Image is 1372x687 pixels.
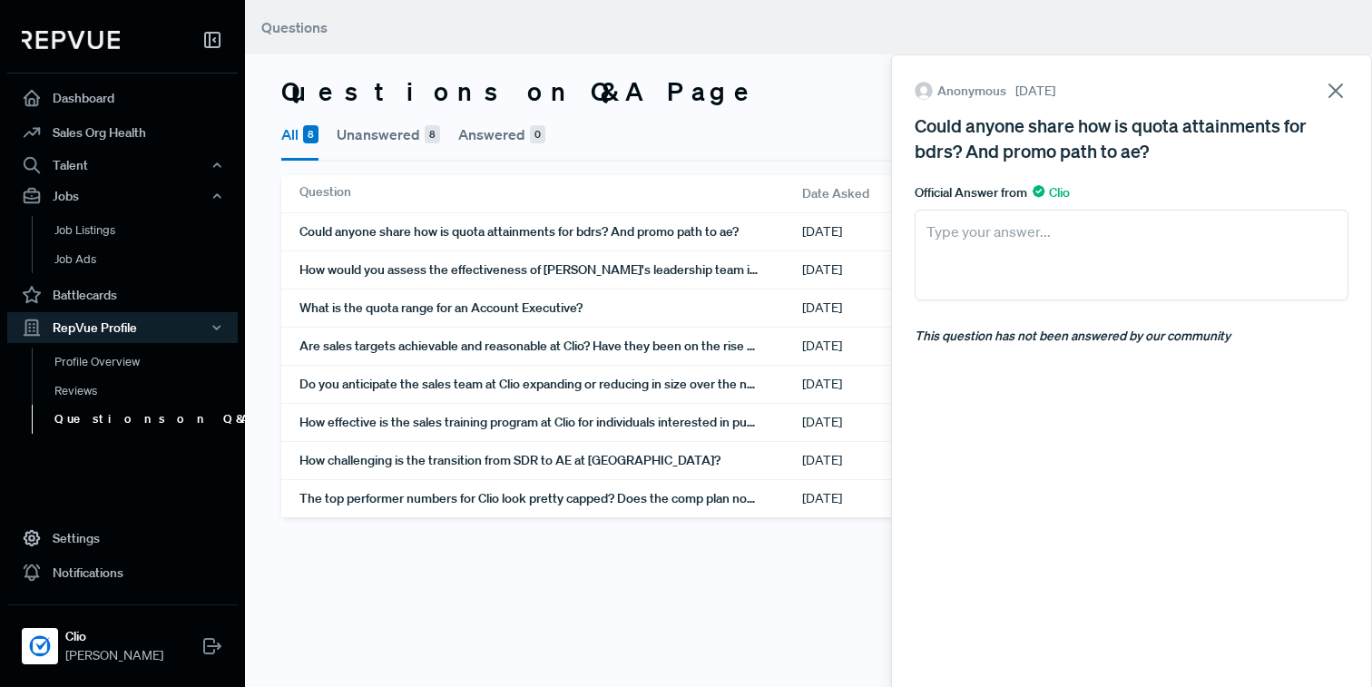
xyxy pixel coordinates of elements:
button: All [281,111,318,161]
div: The top performer numbers for Clio look pretty capped? Does the comp plan not allow for some big ... [299,480,802,517]
a: Battlecards [7,278,238,312]
div: [DATE] [802,251,965,289]
h3: Questions on Q&A Page [281,76,760,107]
a: Dashboard [7,81,238,115]
div: [DATE] [802,480,965,517]
a: Notifications [7,555,238,590]
a: Sales Org Health [7,115,238,150]
span: [DATE] [1015,82,1055,101]
a: Job Ads [32,245,262,274]
button: Jobs [7,181,238,211]
span: 8 [303,125,318,143]
button: Answered [458,111,545,158]
a: Job Listings [32,216,262,245]
a: ClioClio[PERSON_NAME] [7,604,238,672]
span: Clio [1033,184,1070,201]
span: 0 [530,125,545,143]
button: RepVue Profile [7,312,238,343]
div: How challenging is the transition from SDR to AE at [GEOGRAPHIC_DATA]? [299,442,802,479]
div: [DATE] [802,213,965,250]
i: This question has not been answered by our community [915,328,1230,344]
div: Question [299,175,802,212]
div: How would you assess the effectiveness of [PERSON_NAME]'s leadership team in supporting and devel... [299,251,802,289]
div: Could anyone share how is quota attainments for bdrs? And promo path to ae? [299,213,802,250]
span: Anonymous [937,82,1006,101]
div: Do you anticipate the sales team at Clio expanding or reducing in size over the next year? [299,366,802,403]
span: [PERSON_NAME] [65,646,163,665]
div: Could anyone share how is quota attainments for bdrs? And promo path to ae? [915,113,1348,163]
a: Settings [7,521,238,555]
img: RepVue [22,31,120,49]
button: Talent [7,150,238,181]
div: [DATE] [802,290,965,327]
a: Questions on Q&A [32,405,262,434]
div: [DATE] [802,366,965,403]
span: 8 [425,125,440,143]
img: Clio [25,632,54,661]
div: Are sales targets achievable and reasonable at Clio? Have they been on the rise or decline in the... [299,328,802,365]
button: Unanswered [337,111,440,158]
span: Questions [261,18,328,36]
div: What is the quota range for an Account Executive? [299,290,802,327]
div: [DATE] [802,328,965,365]
div: [DATE] [802,442,965,479]
div: Official Answer from [915,183,1348,202]
strong: Clio [65,627,163,646]
div: How effective is the sales training program at Clio for individuals interested in pursuing a care... [299,404,802,441]
div: Date Asked [802,175,965,212]
div: [DATE] [802,404,965,441]
a: Reviews [32,377,262,406]
a: Profile Overview [32,348,262,377]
